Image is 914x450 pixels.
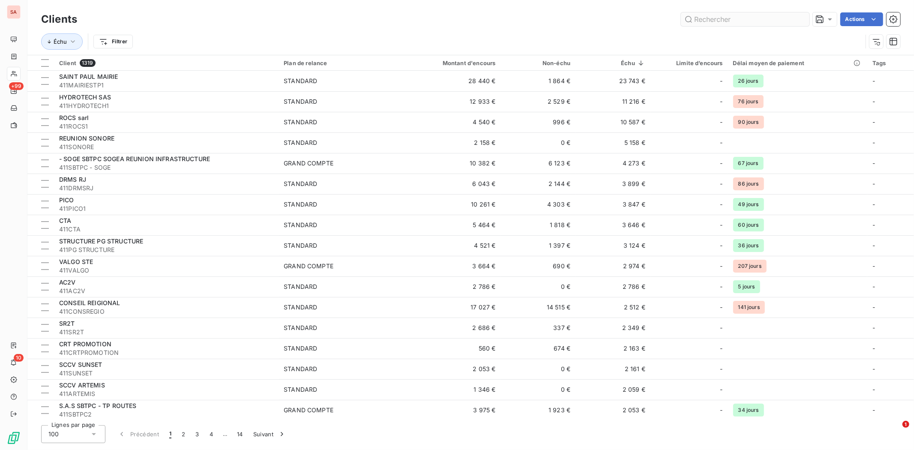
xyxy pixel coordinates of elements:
[720,77,723,85] span: -
[59,299,120,306] span: CONSEIL REIGIONAL
[575,235,650,256] td: 3 124 €
[872,262,875,270] span: -
[720,324,723,332] span: -
[284,97,317,106] div: STANDARD
[681,12,809,26] input: Rechercher
[41,12,77,27] h3: Clients
[400,112,500,132] td: 4 540 €
[400,318,500,338] td: 2 686 €
[7,431,21,445] img: Logo LeanPay
[59,348,273,357] span: 411CRTPROMOTION
[500,379,575,400] td: 0 €
[59,381,105,389] span: SCCV ARTEMIS
[500,297,575,318] td: 14 515 €
[575,338,650,359] td: 2 163 €
[500,400,575,420] td: 1 923 €
[500,256,575,276] td: 690 €
[872,324,875,331] span: -
[733,177,764,190] span: 86 jours
[284,138,317,147] div: STANDARD
[500,132,575,153] td: 0 €
[284,282,317,291] div: STANDARD
[59,369,273,378] span: 411SUNSET
[405,60,495,66] div: Montant d'encours
[400,379,500,400] td: 1 346 €
[59,184,273,192] span: 411DRMSRJ
[733,239,764,252] span: 36 jours
[112,425,164,443] button: Précédent
[59,204,273,213] span: 411PICO1
[59,410,273,419] span: 411SBTPC2
[733,219,764,231] span: 60 jours
[59,390,273,398] span: 411ARTEMIS
[59,279,76,286] span: AC2V
[500,112,575,132] td: 996 €
[575,318,650,338] td: 2 349 €
[284,200,317,209] div: STANDARD
[59,114,89,121] span: ROCS sarl
[59,163,273,172] span: 411SBTPC - SOGE
[59,328,273,336] span: 411SR2T
[500,338,575,359] td: 674 €
[400,91,500,112] td: 12 933 €
[59,81,273,90] span: 411MAIRIESTP1
[872,386,875,393] span: -
[872,118,875,126] span: -
[59,361,102,368] span: SCCV SUNSET
[872,159,875,167] span: -
[9,82,24,90] span: +99
[284,262,333,270] div: GRAND COMPTE
[59,217,71,224] span: CTA
[500,359,575,379] td: 0 €
[59,196,74,204] span: PICO
[720,406,723,414] span: -
[575,379,650,400] td: 2 059 €
[218,427,232,441] span: …
[284,344,317,353] div: STANDARD
[720,241,723,250] span: -
[720,159,723,168] span: -
[656,60,723,66] div: Limite d’encours
[720,221,723,229] span: -
[500,153,575,174] td: 6 123 €
[720,303,723,312] span: -
[720,180,723,188] span: -
[400,153,500,174] td: 10 382 €
[872,303,875,311] span: -
[59,143,273,151] span: 411SONORE
[59,246,273,254] span: 411PG STRUCTURE
[500,91,575,112] td: 2 529 €
[500,318,575,338] td: 337 €
[284,241,317,250] div: STANDARD
[284,77,317,85] div: STANDARD
[248,425,291,443] button: Suivant
[720,282,723,291] span: -
[59,237,143,245] span: STRUCTURE PG STRUCTURE
[59,307,273,316] span: 411CONSREGIO
[872,242,875,249] span: -
[400,235,500,256] td: 4 521 €
[41,33,83,50] button: Échu
[872,77,875,84] span: -
[575,359,650,379] td: 2 161 €
[59,225,273,234] span: 411CTA
[872,221,875,228] span: -
[59,60,76,66] span: Client
[720,262,723,270] span: -
[284,159,333,168] div: GRAND COMPTE
[575,297,650,318] td: 2 512 €
[872,180,875,187] span: -
[400,132,500,153] td: 2 158 €
[575,215,650,235] td: 3 646 €
[400,297,500,318] td: 17 027 €
[575,174,650,194] td: 3 899 €
[872,283,875,290] span: -
[59,340,111,348] span: CRT PROMOTION
[59,402,136,409] span: S.A.S SBTPC - TP ROUTES
[500,71,575,91] td: 1 864 €
[400,276,500,297] td: 2 786 €
[80,59,96,67] span: 1319
[400,256,500,276] td: 3 664 €
[872,365,875,372] span: -
[575,400,650,420] td: 2 053 €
